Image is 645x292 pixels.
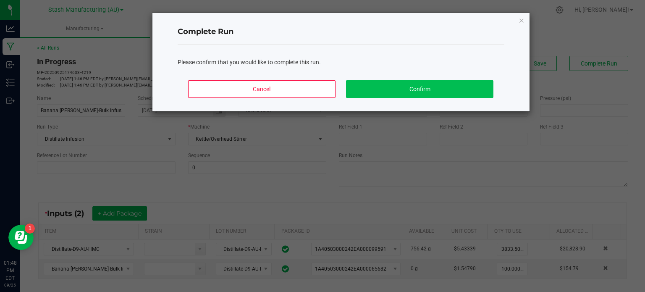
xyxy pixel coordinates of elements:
[8,225,34,250] iframe: Resource center
[178,58,504,67] div: Please confirm that you would like to complete this run.
[346,80,493,98] button: Confirm
[25,224,35,234] iframe: Resource center unread badge
[178,26,504,37] h4: Complete Run
[188,80,335,98] button: Cancel
[519,15,524,25] button: Close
